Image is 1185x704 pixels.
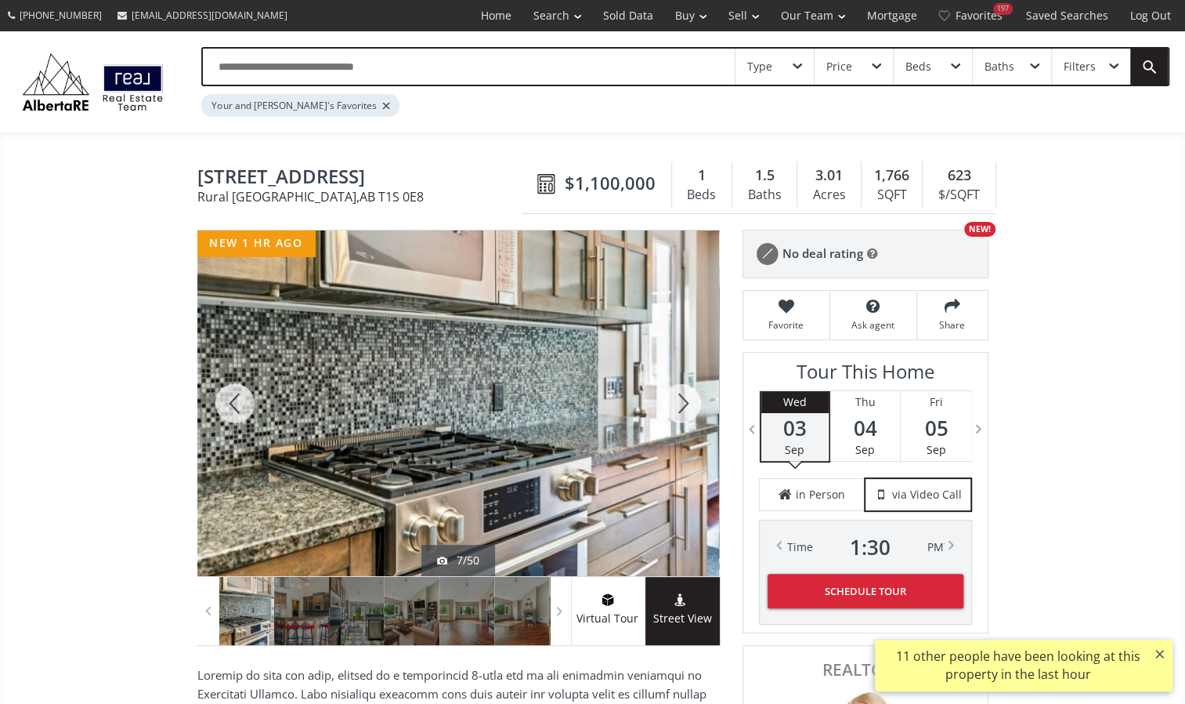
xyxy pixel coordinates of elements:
a: [EMAIL_ADDRESS][DOMAIN_NAME] [110,1,295,30]
div: Thu [830,391,900,413]
div: 17 Ravencrest Drive Rural Foothills County, AB T1S 0E8 - Photo 7 of 50 [197,230,719,576]
div: Fri [901,391,971,413]
span: Sep [927,442,946,457]
span: Favorite [751,318,822,332]
span: Ask agent [838,318,909,332]
div: 11 other people have been looking at this property in the last hour [883,648,1153,684]
button: Schedule Tour [768,574,963,608]
span: Sep [785,442,804,457]
div: Beds [680,183,724,207]
div: Type [747,61,772,72]
div: Wed [761,391,829,413]
div: Time PM [787,536,944,558]
div: Baths [740,183,789,207]
span: 03 [761,417,829,439]
div: 3.01 [805,165,853,186]
div: 7/50 [437,553,479,568]
span: 1 : 30 [850,536,891,558]
div: Your and [PERSON_NAME]'s Favorites [201,94,399,117]
div: Filters [1064,61,1096,72]
span: 1,766 [874,165,909,186]
h3: Tour This Home [759,361,972,390]
span: [PHONE_NUMBER] [20,9,102,22]
span: 04 [830,417,900,439]
span: [EMAIL_ADDRESS][DOMAIN_NAME] [132,9,287,22]
div: $/SQFT [930,183,987,207]
div: Price [826,61,852,72]
div: 623 [930,165,987,186]
button: × [1147,640,1172,668]
span: 05 [901,417,971,439]
span: No deal rating [782,245,863,262]
span: in Person [796,487,845,503]
div: new 1 hr ago [197,230,315,256]
span: Virtual Tour [571,610,645,628]
a: virtual tour iconVirtual Tour [571,577,645,645]
img: virtual tour icon [600,593,616,606]
span: Street View [645,610,720,628]
span: $1,100,000 [565,171,656,195]
div: Acres [805,183,853,207]
span: Sep [855,442,875,457]
span: 17 Ravencrest Drive [197,166,529,191]
div: 1.5 [740,165,789,186]
img: Logo [16,49,170,114]
div: SQFT [869,183,914,207]
div: Beds [905,61,931,72]
div: NEW! [964,222,995,237]
span: Rural [GEOGRAPHIC_DATA] , AB T1S 0E8 [197,191,529,203]
span: REALTOR® [760,662,970,678]
img: rating icon [751,238,782,270]
div: 1 [680,165,724,186]
span: Share [925,318,980,332]
div: Baths [984,61,1014,72]
div: 197 [993,3,1013,15]
span: via Video Call [892,487,962,503]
